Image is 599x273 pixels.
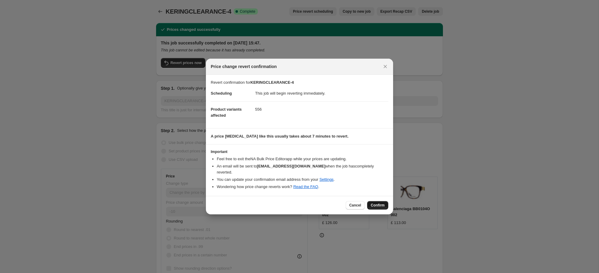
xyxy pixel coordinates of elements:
[211,134,348,138] b: A price [MEDICAL_DATA] like this usually takes about 7 minutes to revert.
[293,184,318,189] a: Read the FAQ
[217,184,388,190] li: Wondering how price change reverts work? .
[367,201,388,210] button: Confirm
[381,62,389,71] button: Close
[257,164,325,168] b: [EMAIL_ADDRESS][DOMAIN_NAME]
[211,80,388,86] p: Revert confirmation for
[349,203,361,208] span: Cancel
[211,63,277,70] span: Price change revert confirmation
[217,163,388,175] li: An email will be sent to when the job has completely reverted .
[255,101,388,117] dd: 556
[319,177,334,182] a: Settings
[211,107,242,118] span: Product variants affected
[211,149,388,154] h3: Important
[217,156,388,162] li: Feel free to exit the NA Bulk Price Editor app while your prices are updating.
[346,201,365,210] button: Cancel
[217,177,388,183] li: You can update your confirmation email address from your .
[211,91,232,96] span: Scheduling
[255,86,388,101] dd: This job will begin reverting immediately.
[371,203,385,208] span: Confirm
[251,80,294,85] b: KERINGCLEARANCE-4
